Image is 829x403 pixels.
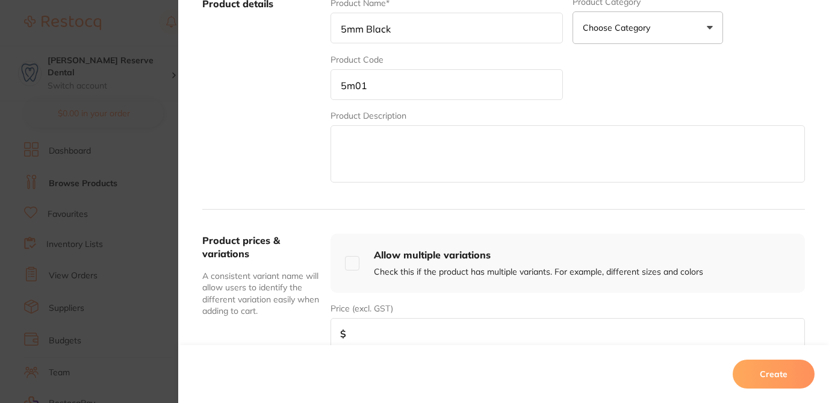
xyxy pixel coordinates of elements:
[340,328,346,339] span: $
[27,36,46,55] img: Profile image for Restocq
[573,11,723,44] button: Choose Category
[202,270,321,317] p: A consistent variant name will allow users to identify the different variation easily when adding...
[374,266,703,278] p: Check this if the product has multiple variants. For example, different sizes and colors
[374,248,703,261] h4: Allow multiple variations
[733,360,815,389] button: Create
[52,34,208,46] p: It has been 14 days since you have started your Restocq journey. We wanted to do a check in and s...
[331,111,406,120] label: Product Description
[331,55,383,64] label: Product Code
[583,22,655,34] p: Choose Category
[18,25,223,65] div: message notification from Restocq, 1w ago. It has been 14 days since you have started your Restoc...
[202,234,280,260] label: Product prices & variations
[52,46,208,57] p: Message from Restocq, sent 1w ago
[331,304,393,313] label: Price (excl. GST)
